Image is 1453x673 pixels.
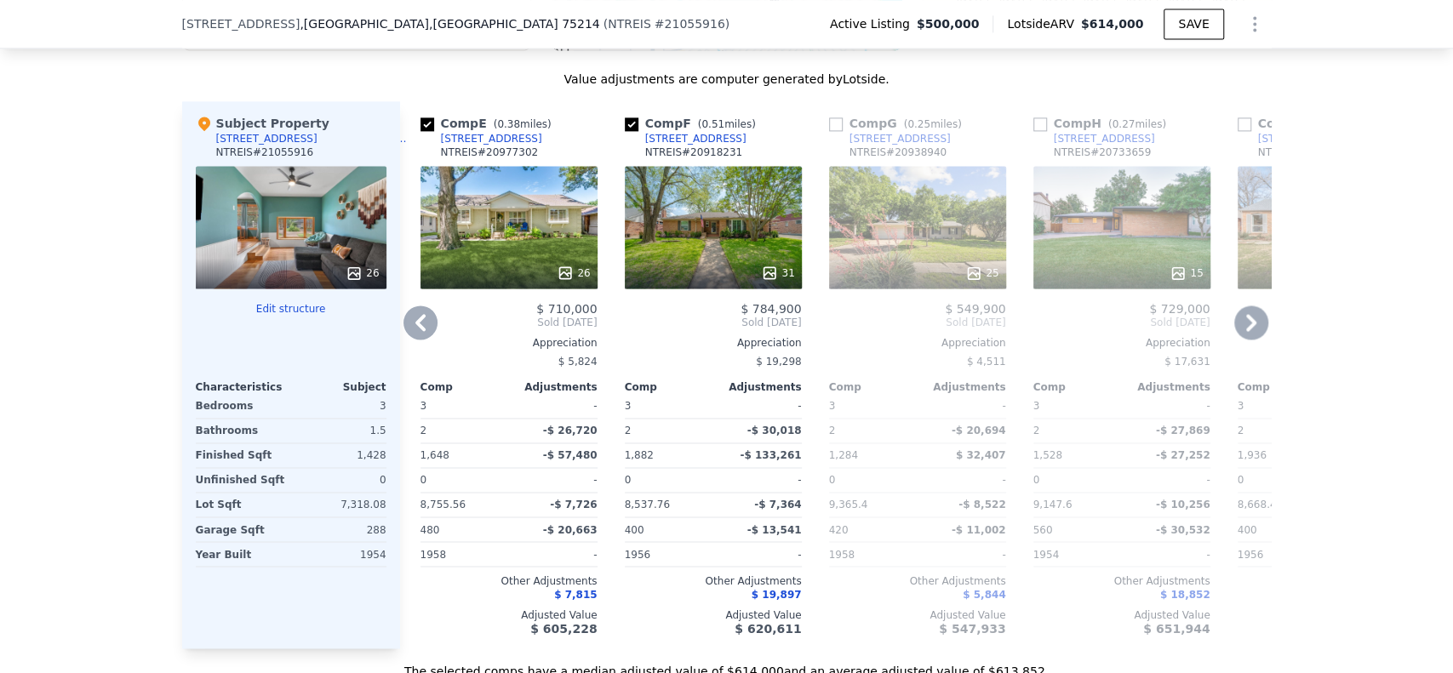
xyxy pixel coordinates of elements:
[441,145,539,159] div: NTREIS # 20977302
[1007,15,1080,32] span: Lotside ARV
[543,523,598,535] span: -$ 20,663
[917,15,980,32] span: $500,000
[420,449,449,461] span: 1,648
[196,419,288,442] div: Bathrooms
[420,419,506,442] div: 2
[829,115,969,132] div: Comp G
[196,115,329,132] div: Subject Property
[747,523,802,535] span: -$ 13,541
[625,115,763,132] div: Comp F
[625,419,710,442] div: 2
[625,523,644,535] span: 400
[1238,474,1244,486] span: 0
[849,145,947,159] div: NTREIS # 20938940
[1238,449,1267,461] span: 1,936
[1258,145,1356,159] div: NTREIS # 20861438
[295,443,386,467] div: 1,428
[625,542,710,566] div: 1956
[196,394,288,418] div: Bedrooms
[295,517,386,541] div: 288
[1033,132,1155,145] a: [STREET_ADDRESS]
[625,474,632,486] span: 0
[625,336,802,350] div: Appreciation
[420,474,427,486] span: 0
[897,118,969,130] span: ( miles)
[967,356,1006,368] span: $ 4,511
[625,449,654,461] span: 1,882
[182,71,1272,88] div: Value adjustments are computer generated by Lotside .
[752,588,802,600] span: $ 19,897
[735,621,801,635] span: $ 620,611
[1164,356,1210,368] span: $ 17,631
[1033,419,1118,442] div: 2
[558,356,598,368] span: $ 5,824
[420,523,440,535] span: 480
[1156,449,1210,461] span: -$ 27,252
[420,115,558,132] div: Comp E
[420,380,509,394] div: Comp
[497,118,520,130] span: 0.38
[1125,542,1210,566] div: -
[536,302,597,316] span: $ 710,000
[300,15,599,32] span: , [GEOGRAPHIC_DATA]
[956,449,1006,461] span: $ 32,407
[717,542,802,566] div: -
[1170,265,1203,282] div: 15
[1160,588,1210,600] span: $ 18,852
[1033,474,1040,486] span: 0
[1033,499,1073,510] span: 9,147.6
[829,419,914,442] div: 2
[216,145,314,159] div: NTREIS # 21055916
[604,15,730,32] div: ( )
[921,394,1006,418] div: -
[829,607,1006,621] div: Adjusted Value
[945,302,1005,316] span: $ 549,900
[1164,9,1223,39] button: SAVE
[1238,499,1283,510] span: 8,668.44
[543,425,598,436] span: -$ 26,720
[952,425,1006,436] span: -$ 20,694
[829,523,849,535] span: 420
[625,316,802,329] span: Sold [DATE]
[1238,336,1415,350] div: Appreciation
[939,621,1005,635] span: $ 547,933
[965,265,998,282] div: 25
[717,468,802,492] div: -
[182,15,300,32] span: [STREET_ADDRESS]
[1033,573,1210,587] div: Other Adjustments
[1258,132,1359,145] div: [STREET_ADDRESS]
[741,302,801,316] span: $ 784,900
[1033,607,1210,621] div: Adjusted Value
[196,542,288,566] div: Year Built
[554,588,597,600] span: $ 7,815
[1033,523,1053,535] span: 560
[1238,419,1323,442] div: 2
[849,132,951,145] div: [STREET_ADDRESS]
[1125,394,1210,418] div: -
[530,621,597,635] span: $ 605,228
[512,542,598,566] div: -
[1156,425,1210,436] span: -$ 27,869
[1033,336,1210,350] div: Appreciation
[295,394,386,418] div: 3
[295,542,386,566] div: 1954
[691,118,763,130] span: ( miles)
[429,17,600,31] span: , [GEOGRAPHIC_DATA] 75214
[1101,118,1173,130] span: ( miles)
[1033,542,1118,566] div: 1954
[512,468,598,492] div: -
[1238,115,1365,132] div: Comp I
[295,419,386,442] div: 1.5
[196,380,291,394] div: Characteristics
[196,468,288,492] div: Unfinished Sqft
[420,132,542,145] a: [STREET_ADDRESS]
[1112,118,1135,130] span: 0.27
[701,118,724,130] span: 0.51
[420,499,466,510] span: 8,755.56
[295,468,386,492] div: 0
[196,493,288,516] div: Lot Sqft
[1033,380,1122,394] div: Comp
[829,474,836,486] span: 0
[1033,115,1173,132] div: Comp H
[196,443,288,467] div: Finished Sqft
